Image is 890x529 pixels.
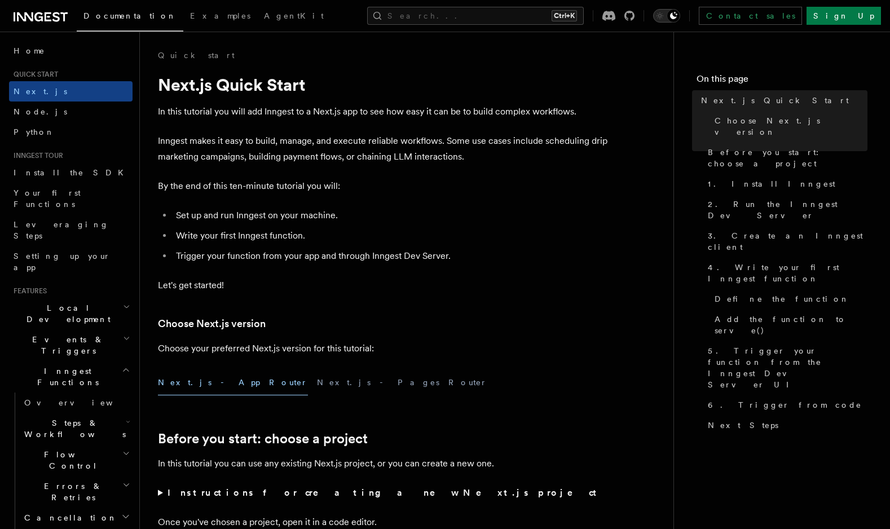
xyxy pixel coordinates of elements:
span: Setting up your app [14,252,111,272]
span: Quick start [9,70,58,79]
span: 2. Run the Inngest Dev Server [708,199,867,221]
a: 4. Write your first Inngest function [703,257,867,289]
button: Toggle dark mode [653,9,680,23]
a: Quick start [158,50,235,61]
a: 6. Trigger from code [703,395,867,415]
a: Python [9,122,133,142]
a: AgentKit [257,3,331,30]
p: By the end of this ten-minute tutorial you will: [158,178,609,194]
span: 6. Trigger from code [708,399,862,411]
button: Cancellation [20,508,133,528]
span: AgentKit [264,11,324,20]
a: Before you start: choose a project [158,431,368,447]
span: Home [14,45,45,56]
a: Next.js [9,81,133,102]
span: Local Development [9,302,123,325]
a: Contact sales [699,7,802,25]
a: Install the SDK [9,162,133,183]
button: Steps & Workflows [20,413,133,444]
span: Cancellation [20,512,117,523]
h4: On this page [697,72,867,90]
strong: Instructions for creating a new Next.js project [168,487,601,498]
span: Before you start: choose a project [708,147,867,169]
button: Next.js - Pages Router [317,370,487,395]
span: Python [14,127,55,136]
a: 1. Install Inngest [703,174,867,194]
a: Choose Next.js version [158,316,266,332]
kbd: Ctrl+K [552,10,577,21]
a: Choose Next.js version [710,111,867,142]
a: Before you start: choose a project [703,142,867,174]
a: Add the function to serve() [710,309,867,341]
span: Errors & Retries [20,480,122,503]
li: Set up and run Inngest on your machine. [173,208,609,223]
a: Sign Up [807,7,881,25]
span: Define the function [715,293,849,305]
a: Home [9,41,133,61]
span: 3. Create an Inngest client [708,230,867,253]
span: Your first Functions [14,188,81,209]
span: Examples [190,11,250,20]
a: Leveraging Steps [9,214,133,246]
p: Inngest makes it easy to build, manage, and execute reliable workflows. Some use cases include sc... [158,133,609,165]
span: Node.js [14,107,67,116]
button: Events & Triggers [9,329,133,361]
span: Flow Control [20,449,122,471]
button: Inngest Functions [9,361,133,393]
a: Examples [183,3,257,30]
span: Next.js Quick Start [701,95,849,106]
span: 5. Trigger your function from the Inngest Dev Server UI [708,345,867,390]
button: Next.js - App Router [158,370,308,395]
span: Next.js [14,87,67,96]
a: Overview [20,393,133,413]
span: Add the function to serve() [715,314,867,336]
li: Write your first Inngest function. [173,228,609,244]
button: Local Development [9,298,133,329]
p: In this tutorial you will add Inngest to a Next.js app to see how easy it can be to build complex... [158,104,609,120]
span: Inngest Functions [9,365,122,388]
a: Your first Functions [9,183,133,214]
a: 5. Trigger your function from the Inngest Dev Server UI [703,341,867,395]
span: Install the SDK [14,168,130,177]
button: Flow Control [20,444,133,476]
a: 3. Create an Inngest client [703,226,867,257]
h1: Next.js Quick Start [158,74,609,95]
span: Overview [24,398,140,407]
span: Events & Triggers [9,334,123,356]
a: 2. Run the Inngest Dev Server [703,194,867,226]
span: Choose Next.js version [715,115,867,138]
span: Leveraging Steps [14,220,109,240]
a: Node.js [9,102,133,122]
a: Documentation [77,3,183,32]
span: 4. Write your first Inngest function [708,262,867,284]
a: Setting up your app [9,246,133,277]
p: Choose your preferred Next.js version for this tutorial: [158,341,609,356]
a: Next Steps [703,415,867,435]
summary: Instructions for creating a new Next.js project [158,485,609,501]
span: Steps & Workflows [20,417,126,440]
span: Next Steps [708,420,778,431]
span: Inngest tour [9,151,63,160]
p: Let's get started! [158,277,609,293]
li: Trigger your function from your app and through Inngest Dev Server. [173,248,609,264]
span: Documentation [83,11,177,20]
p: In this tutorial you can use any existing Next.js project, or you can create a new one. [158,456,609,471]
span: 1. Install Inngest [708,178,835,189]
button: Search...Ctrl+K [367,7,584,25]
a: Next.js Quick Start [697,90,867,111]
button: Errors & Retries [20,476,133,508]
span: Features [9,286,47,296]
a: Define the function [710,289,867,309]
